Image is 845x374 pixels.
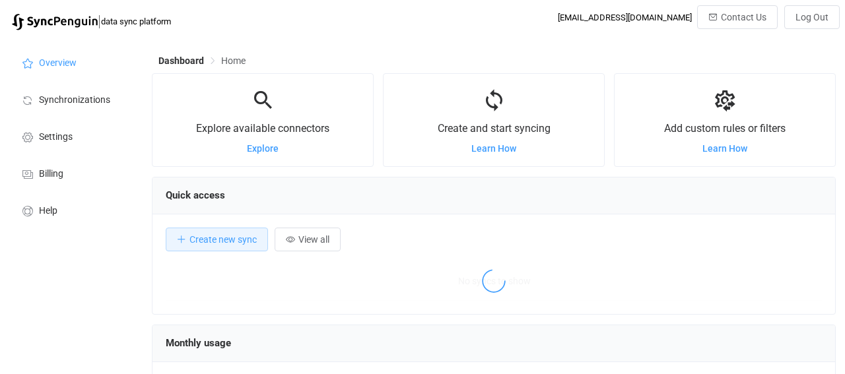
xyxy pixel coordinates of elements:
[101,16,171,26] span: data sync platform
[298,234,329,245] span: View all
[697,5,778,29] button: Contact Us
[471,143,516,154] a: Learn How
[721,12,766,22] span: Contact Us
[7,44,139,80] a: Overview
[166,228,268,251] button: Create new sync
[702,143,747,154] a: Learn How
[795,12,828,22] span: Log Out
[166,337,231,349] span: Monthly usage
[98,12,101,30] span: |
[39,95,110,106] span: Synchronizations
[189,234,257,245] span: Create new sync
[158,56,246,65] div: Breadcrumb
[12,12,171,30] a: |data sync platform
[7,191,139,228] a: Help
[784,5,840,29] button: Log Out
[7,117,139,154] a: Settings
[7,154,139,191] a: Billing
[12,14,98,30] img: syncpenguin.svg
[558,13,692,22] div: [EMAIL_ADDRESS][DOMAIN_NAME]
[39,206,57,216] span: Help
[438,122,551,135] span: Create and start syncing
[158,55,204,66] span: Dashboard
[664,122,786,135] span: Add custom rules or filters
[39,58,77,69] span: Overview
[39,132,73,142] span: Settings
[196,122,329,135] span: Explore available connectors
[221,55,246,66] span: Home
[7,80,139,117] a: Synchronizations
[275,228,341,251] button: View all
[247,143,279,154] a: Explore
[166,189,225,201] span: Quick access
[39,169,63,179] span: Billing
